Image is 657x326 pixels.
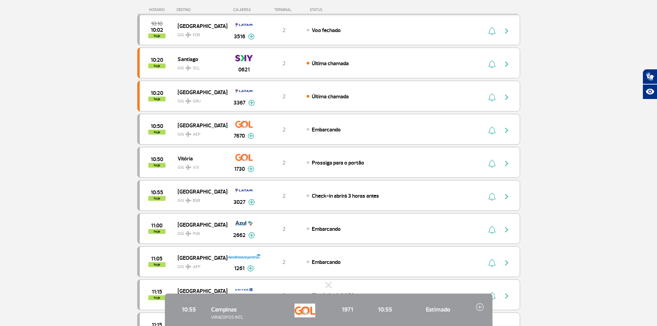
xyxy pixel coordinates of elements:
span: VIRACOPOS INTL [211,314,288,321]
span: [GEOGRAPHIC_DATA] [178,21,222,30]
span: GIG [178,128,222,138]
span: 1971 [332,305,363,314]
div: TERMINAL [261,8,306,12]
span: GIG [178,161,222,171]
img: seta-direita-painel-voo.svg [502,259,511,267]
span: Vitória [178,154,222,163]
span: STATUS [407,299,469,304]
span: 2025-09-26 10:55:00 [151,190,163,195]
span: GIG [178,28,222,38]
span: hoje [148,63,166,68]
span: CIA AÉREA [295,299,325,304]
span: hoje [148,130,166,135]
img: seta-direita-painel-voo.svg [502,27,511,35]
span: 2 [282,226,286,233]
span: Santiago [178,55,222,63]
span: Estimado [407,305,469,314]
img: destiny_airplane.svg [186,32,191,38]
img: sino-painel-voo.svg [488,192,496,201]
img: destiny_airplane.svg [186,165,191,170]
span: SCL [193,65,200,71]
div: CIA AÉREA [227,8,261,12]
span: Prossiga para o portão [312,159,364,166]
span: 3027 [233,198,246,206]
img: seta-direita-painel-voo.svg [502,159,511,168]
img: sino-painel-voo.svg [488,93,496,101]
span: hoje [148,196,166,201]
span: [GEOGRAPHIC_DATA] [178,187,222,196]
img: seta-direita-painel-voo.svg [502,60,511,68]
div: STATUS [306,8,362,12]
span: GIG [178,95,222,105]
span: 2 [282,93,286,100]
img: seta-direita-painel-voo.svg [502,93,511,101]
span: [GEOGRAPHIC_DATA] [178,220,222,229]
span: [GEOGRAPHIC_DATA] [178,121,222,130]
span: 2025-09-26 10:20:00 [151,91,163,96]
img: mais-info-painel-voo.svg [248,232,255,238]
span: hoje [148,97,166,101]
span: 2662 [233,231,246,239]
img: sino-painel-voo.svg [488,292,496,300]
div: DESTINO [177,8,227,12]
span: Última chamada [312,60,349,67]
img: destiny_airplane.svg [186,65,191,71]
img: sino-painel-voo.svg [488,226,496,234]
img: sino-painel-voo.svg [488,159,496,168]
span: [GEOGRAPHIC_DATA] [178,286,222,295]
img: destiny_airplane.svg [186,131,191,137]
span: FOR [193,32,200,38]
img: mais-info-painel-voo.svg [248,199,255,205]
img: seta-direita-painel-voo.svg [502,192,511,201]
span: 1261 [234,264,245,273]
span: 7670 [234,132,245,140]
span: 3367 [233,99,246,107]
span: 2 [282,292,286,299]
span: GIG [178,61,222,71]
img: destiny_airplane.svg [186,264,191,269]
span: GIG [178,194,222,204]
img: mais-info-painel-voo.svg [248,100,255,106]
span: 3516 [234,32,245,41]
span: 2 [282,192,286,199]
img: destiny_airplane.svg [186,98,191,104]
span: GIG [178,227,222,237]
span: DESTINO [211,299,288,304]
img: mais-info-painel-voo.svg [248,33,255,40]
span: 2 [282,126,286,133]
span: hoje [148,229,166,234]
img: sino-painel-voo.svg [488,27,496,35]
button: Abrir recursos assistivos. [643,84,657,99]
span: 2 [282,159,286,166]
span: hoje [148,163,166,168]
img: destiny_airplane.svg [186,198,191,203]
img: mais-info-painel-voo.svg [248,166,254,172]
span: VIX [193,165,199,171]
img: seta-direita-painel-voo.svg [502,126,511,135]
span: hoje [148,262,166,267]
span: [GEOGRAPHIC_DATA] [178,253,222,262]
span: AEP [193,131,200,138]
span: Check-in abrirá 3 horas antes [312,292,379,299]
span: Embarcando [312,126,341,133]
span: 10:55 [173,305,204,314]
span: HORÁRIO ESTIMADO [370,299,400,304]
img: mais-info-painel-voo.svg [247,265,254,271]
img: sino-painel-voo.svg [488,259,496,267]
img: destiny_airplane.svg [186,231,191,236]
img: seta-direita-painel-voo.svg [502,292,511,300]
span: 2025-09-26 11:05:00 [151,256,162,261]
span: 2025-09-26 11:00:00 [151,223,162,228]
span: HORÁRIO [173,299,204,304]
span: Campinas [211,306,237,313]
span: 2 [282,259,286,266]
img: seta-direita-painel-voo.svg [502,226,511,234]
span: 2025-09-26 10:20:00 [151,58,163,62]
span: 2025-09-26 10:50:00 [151,124,163,129]
span: Voo fechado [312,27,341,34]
span: 0621 [238,66,250,74]
img: sino-painel-voo.svg [488,60,496,68]
span: hoje [148,33,166,38]
span: Nº DO VOO [332,299,363,304]
span: 2025-09-26 10:10:00 [151,21,162,26]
